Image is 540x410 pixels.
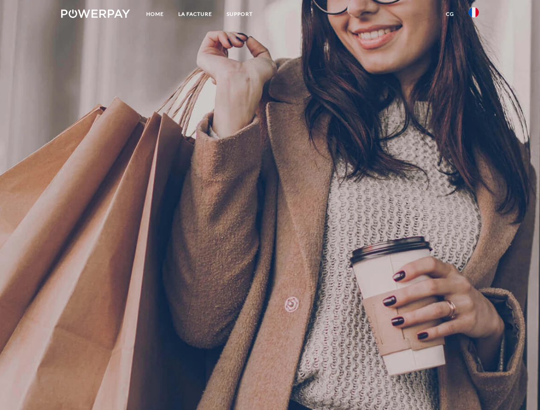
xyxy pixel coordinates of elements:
[439,6,461,22] a: CG
[219,6,260,22] a: Support
[469,7,479,18] img: fr
[139,6,171,22] a: Home
[171,6,219,22] a: LA FACTURE
[61,9,130,18] img: logo-powerpay-white.svg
